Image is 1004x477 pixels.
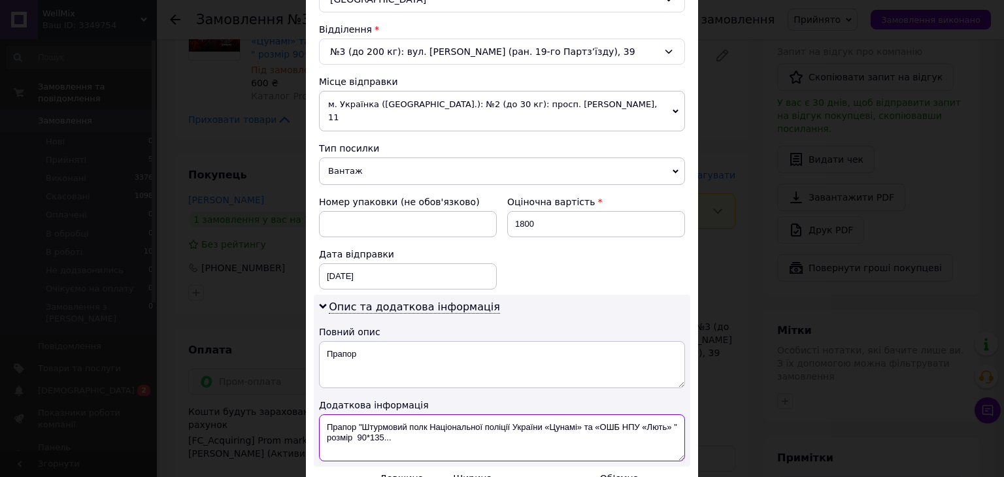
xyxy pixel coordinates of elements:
span: Опис та додаткова інформація [329,301,500,314]
div: Додаткова інформація [319,399,685,412]
textarea: Прапор "Штурмовий полк Національної поліції України «Цунамі» та «ОШБ НПУ «Лють» " розмір 90*135... [319,414,685,461]
div: Дата відправки [319,248,497,261]
div: Відділення [319,23,685,36]
div: Повний опис [319,325,685,338]
span: Місце відправки [319,76,398,87]
span: м. Українка ([GEOGRAPHIC_DATA].): №2 (до 30 кг): просп. [PERSON_NAME], 11 [319,91,685,131]
textarea: Прапор [319,341,685,388]
div: Оціночна вартість [507,195,685,208]
div: №3 (до 200 кг): вул. [PERSON_NAME] (ран. 19-го Партз’їзду), 39 [319,39,685,65]
span: Тип посилки [319,143,379,154]
div: Номер упаковки (не обов'язково) [319,195,497,208]
span: Вантаж [319,157,685,185]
